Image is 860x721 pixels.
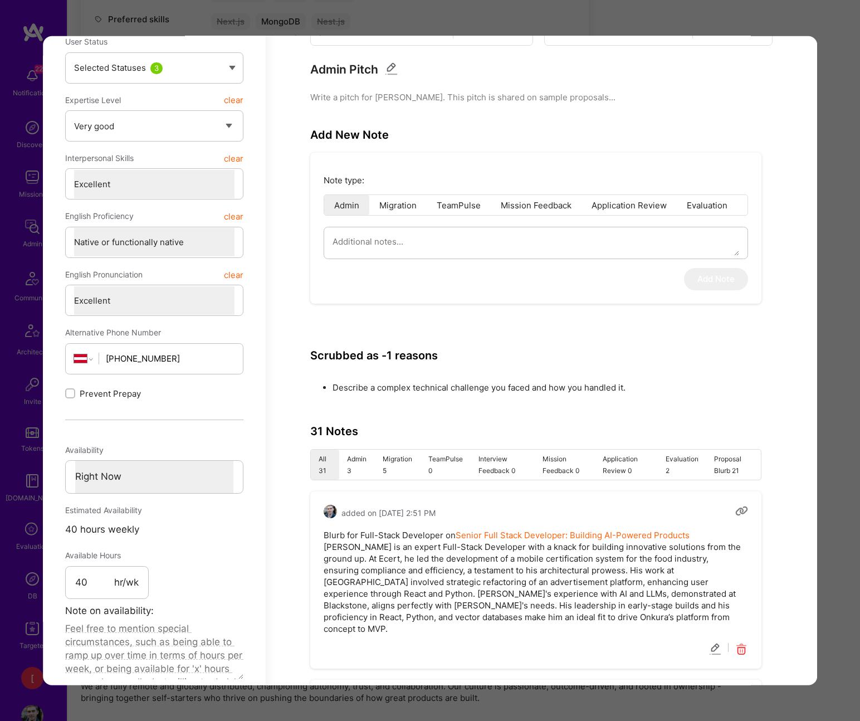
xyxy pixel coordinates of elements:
button: Add Note [684,269,748,291]
div: modal [43,36,817,685]
span: Prevent Prepay [80,388,141,400]
li: Proposal Blurb 21 [706,450,761,480]
button: clear [224,148,243,168]
input: XX [75,567,114,599]
div: Estimated Availability [65,500,243,520]
button: clear [224,90,243,110]
li: Mission Feedback 0 [535,450,595,480]
li: Application Review 0 [595,450,657,480]
input: +1 (000) 000-0000 [106,344,234,373]
img: caret [229,66,236,70]
h3: 31 Notes [310,425,358,438]
span: User Status [65,37,107,46]
div: 40 hours weekly [65,520,243,539]
span: English Pronunciation [65,265,143,285]
li: Describe a complex technical challenge you faced and how you handled it. [333,382,773,393]
span: Alternative Phone Number [65,328,161,337]
h3: Add New Note [310,129,389,142]
span: hr/wk [114,576,139,590]
li: TeamPulse [427,196,491,216]
button: clear [224,265,243,285]
li: Mission Feedback [491,196,582,216]
i: Copy link [735,505,748,518]
li: Migration 5 [375,450,421,480]
li: Evaluation 2 [657,450,706,480]
li: Migration [369,196,427,216]
img: User Avatar [324,505,337,518]
span: added on [DATE] 2:51 PM [341,507,436,519]
p: Note type: [324,175,748,187]
li: All 31 [311,450,339,480]
i: Delete [735,643,748,656]
span: Interpersonal Skills [65,148,134,168]
label: Note on availability: [65,602,154,621]
span: English Proficiency [65,207,134,227]
li: Application Review [582,196,677,216]
div: Available Hours [65,545,149,566]
span: Selected Statuses [74,62,146,73]
li: Evaluation [677,196,737,216]
i: Edit [385,62,398,75]
div: 3 [150,62,163,74]
a: User Avatar [324,505,337,521]
span: Expertise Level [65,90,121,110]
pre: Write a pitch for [PERSON_NAME]. This pitch is shared on sample proposals... [310,92,773,104]
li: Interview Feedback 0 [471,450,535,480]
li: Admin [324,196,369,216]
li: TeamPulse 0 [421,450,471,480]
h3: Admin Pitch [310,62,378,76]
button: clear [224,207,243,227]
li: Admin 3 [339,450,375,480]
div: Availability [65,440,243,460]
h3: Scrubbed as -1 reasons [310,349,438,362]
i: Edit [709,643,722,656]
pre: Blurb for Full-Stack Developer on [PERSON_NAME] is an expert Full-Stack Developer with a knack fo... [324,529,748,635]
a: Senior Full Stack Developer: Building AI-Powered Products [456,530,690,540]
